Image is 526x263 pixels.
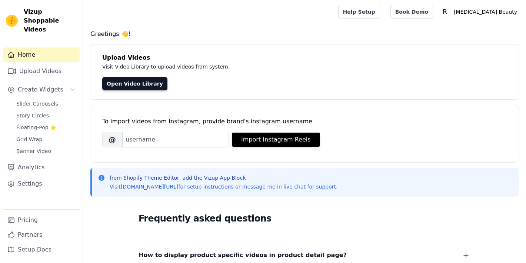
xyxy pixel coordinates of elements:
[451,5,520,19] p: [MEDICAL_DATA] Beauty
[232,133,320,147] button: Import Instagram Reels
[12,146,80,156] a: Banner Video
[3,213,80,227] a: Pricing
[12,110,80,121] a: Story Circles
[24,7,77,34] span: Vizup Shoppable Videos
[121,184,179,190] a: [DOMAIN_NAME][URL]
[16,100,58,107] span: Slider Carousels
[439,5,520,19] button: R [MEDICAL_DATA] Beauty
[12,122,80,133] a: Floating-Pop ⭐
[102,117,507,126] div: To import videos from Instagram, provide brand's instagram username
[16,112,49,119] span: Story Circles
[443,8,447,16] text: R
[102,77,167,90] a: Open Video Library
[338,5,380,19] a: Help Setup
[102,62,434,71] p: Visit Video Library to upload videos from system
[102,132,122,147] span: @
[139,211,470,226] h2: Frequently asked questions
[3,82,80,97] button: Create Widgets
[3,176,80,191] a: Settings
[12,134,80,144] a: Grid Wrap
[110,183,337,190] p: Visit for setup instructions or message me in live chat for support.
[3,64,80,79] a: Upload Videos
[3,227,80,242] a: Partners
[12,99,80,109] a: Slider Carousels
[102,53,507,62] h4: Upload Videos
[110,174,337,182] p: from Shopify Theme Editor, add the Vizup App Block
[139,250,347,260] span: How to display product specific videos in product detail page?
[390,5,433,19] a: Book Demo
[16,136,42,143] span: Grid Wrap
[16,124,56,131] span: Floating-Pop ⭐
[3,242,80,257] a: Setup Docs
[16,147,51,155] span: Banner Video
[139,250,470,260] button: How to display product specific videos in product detail page?
[3,160,80,175] a: Analytics
[90,30,519,39] h4: Greetings 👋!
[3,47,80,62] a: Home
[122,132,229,147] input: username
[18,85,63,94] span: Create Widgets
[6,15,18,27] img: Vizup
